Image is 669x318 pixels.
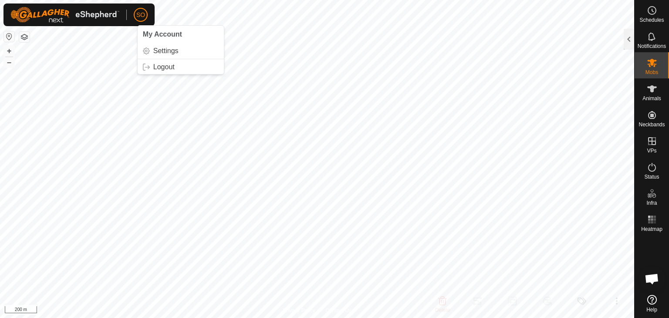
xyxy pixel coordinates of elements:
a: Settings [138,44,224,58]
a: Logout [138,60,224,74]
img: Gallagher Logo [10,7,119,23]
a: Help [635,291,669,316]
span: Logout [153,64,175,71]
a: Contact Us [326,307,351,315]
button: + [4,46,14,56]
span: Schedules [639,17,664,23]
span: VPs [647,148,656,153]
span: Heatmap [641,227,662,232]
span: Settings [153,47,179,54]
button: Map Layers [19,32,30,42]
span: SO [136,10,145,20]
span: Infra [646,200,657,206]
span: Help [646,307,657,312]
div: Open chat [639,266,665,292]
span: Notifications [638,44,666,49]
button: Reset Map [4,31,14,42]
button: – [4,57,14,68]
span: Neckbands [639,122,665,127]
span: Status [644,174,659,179]
span: Mobs [645,70,658,75]
span: My Account [143,30,182,38]
span: Animals [642,96,661,101]
a: Privacy Policy [283,307,315,315]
